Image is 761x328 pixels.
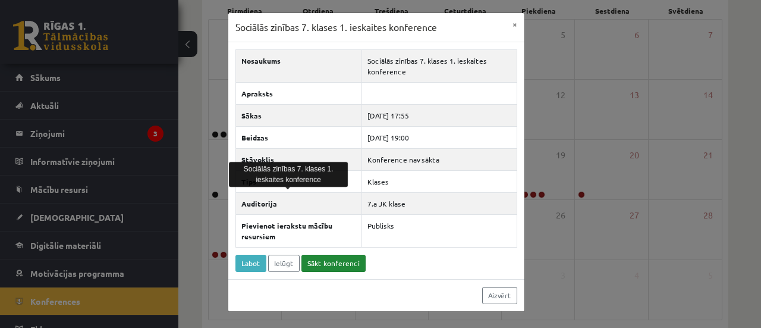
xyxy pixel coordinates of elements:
[482,287,517,304] a: Aizvērt
[361,170,517,192] td: Klases
[235,148,361,170] th: Stāvoklis
[361,214,517,247] td: Publisks
[361,49,517,82] td: Sociālās zinības 7. klases 1. ieskaites konference
[235,49,361,82] th: Nosaukums
[361,104,517,126] td: [DATE] 17:55
[235,20,437,35] h3: Sociālās zinības 7. klases 1. ieskaites konference
[268,255,300,272] a: Ielūgt
[505,13,524,36] button: ×
[235,82,361,104] th: Apraksts
[229,162,348,187] div: Sociālās zinības 7. klases 1. ieskaites konference
[235,192,361,214] th: Auditorija
[235,214,361,247] th: Pievienot ierakstu mācību resursiem
[361,148,517,170] td: Konference nav sākta
[361,192,517,214] td: 7.a JK klase
[235,126,361,148] th: Beidzas
[301,255,366,272] a: Sākt konferenci
[361,126,517,148] td: [DATE] 19:00
[235,104,361,126] th: Sākas
[235,255,266,272] a: Labot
